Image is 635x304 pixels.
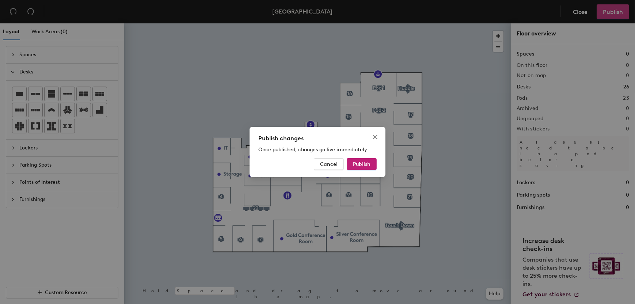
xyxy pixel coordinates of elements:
span: Cancel [320,161,338,167]
span: close [372,134,378,140]
div: Publish changes [258,134,377,143]
button: Cancel [314,158,344,170]
span: Once published, changes go live immediately [258,147,367,153]
span: Close [369,134,381,140]
span: Publish [353,161,370,167]
button: Close [369,131,381,143]
button: Publish [347,158,377,170]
